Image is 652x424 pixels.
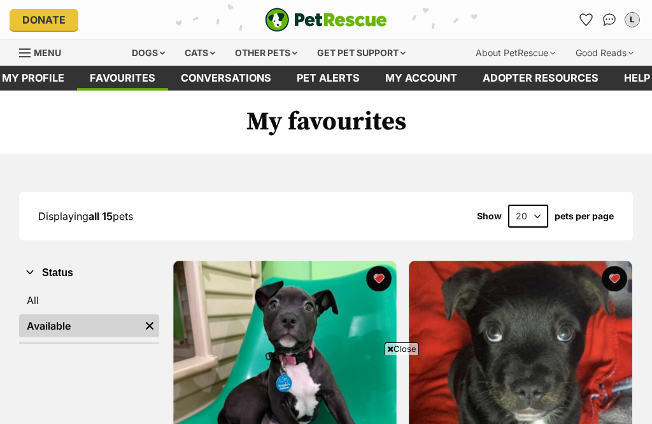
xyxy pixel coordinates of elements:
button: favourite [601,266,627,291]
a: Conversations [599,10,620,30]
span: Menu [34,47,61,58]
div: L [626,13,639,26]
img: chat-41dd97257d64d25036548639549fe6c8038ab92f7586957e7f3b1b290dea8141.svg [603,13,616,26]
img: logo-e224e6f780fb5917bec1dbf3a21bbac754714ae5b6737aabdf751b685950b380.svg [265,8,387,32]
div: Status [19,286,159,342]
div: Cats [176,40,224,66]
a: Available [19,314,140,337]
span: Show [477,211,502,221]
a: PetRescue [265,8,387,32]
a: Favourites [576,10,597,30]
a: conversations [168,66,284,91]
iframe: Advertisement [94,360,558,418]
button: My account [622,10,642,30]
div: Get pet support [308,40,415,66]
a: Remove filter [140,314,159,337]
a: Adopter resources [470,66,611,91]
label: pets per page [555,211,614,221]
div: Other pets [226,40,306,66]
div: Good Reads [567,40,642,66]
a: Donate [10,9,78,31]
a: All [19,289,159,312]
span: Close [385,342,419,355]
div: Dogs [123,40,174,66]
a: Menu [19,40,70,63]
a: Pet alerts [284,66,372,91]
button: favourite [366,266,392,291]
strong: all 15 [89,210,113,223]
button: Status [19,265,159,281]
span: Displaying pets [38,210,133,223]
a: My account [372,66,470,91]
ul: Account quick links [576,10,642,30]
div: About PetRescue [467,40,564,66]
a: Favourites [77,66,168,91]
